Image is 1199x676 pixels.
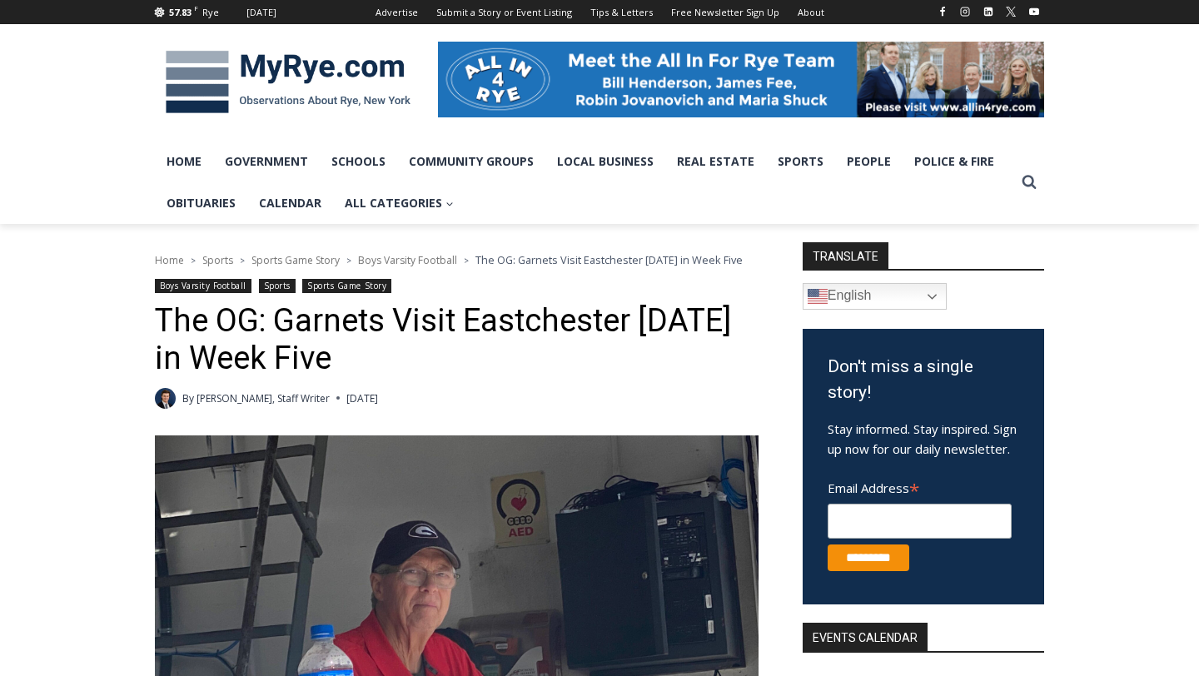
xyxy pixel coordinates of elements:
a: Sports [259,279,296,293]
img: All in for Rye [438,42,1044,117]
span: 57.83 [169,6,192,18]
a: Sports Game Story [251,253,340,267]
a: English [803,283,947,310]
nav: Primary Navigation [155,141,1014,225]
a: YouTube [1024,2,1044,22]
a: Home [155,253,184,267]
time: [DATE] [346,390,378,406]
a: Home [155,141,213,182]
a: Calendar [247,182,333,224]
span: F [194,3,198,12]
a: Obituaries [155,182,247,224]
a: Police & Fire [903,141,1006,182]
h1: The OG: Garnets Visit Eastchester [DATE] in Week Five [155,302,759,378]
h2: Events Calendar [803,623,928,651]
a: Instagram [955,2,975,22]
span: > [191,255,196,266]
a: Boys Varsity Football [358,253,457,267]
a: [PERSON_NAME], Staff Writer [197,391,330,405]
a: Sports [766,141,835,182]
span: > [464,255,469,266]
h3: Don't miss a single story! [828,354,1019,406]
a: Boys Varsity Football [155,279,251,293]
a: Linkedin [978,2,998,22]
a: Sports [202,253,233,267]
span: All Categories [345,194,454,212]
nav: Breadcrumbs [155,251,759,268]
a: All Categories [333,182,465,224]
img: Charlie Morris headshot PROFESSIONAL HEADSHOT [155,388,176,409]
a: Schools [320,141,397,182]
span: > [240,255,245,266]
a: Author image [155,388,176,409]
a: Government [213,141,320,182]
div: Rye [202,5,219,20]
p: Stay informed. Stay inspired. Sign up now for our daily newsletter. [828,419,1019,459]
a: Real Estate [665,141,766,182]
button: View Search Form [1014,167,1044,197]
a: X [1001,2,1021,22]
div: [DATE] [246,5,276,20]
img: en [808,286,828,306]
a: Local Business [545,141,665,182]
label: Email Address [828,471,1012,501]
a: Sports Game Story [302,279,391,293]
a: Facebook [933,2,953,22]
span: The OG: Garnets Visit Eastchester [DATE] in Week Five [475,252,743,267]
img: MyRye.com [155,39,421,126]
a: People [835,141,903,182]
span: By [182,390,194,406]
strong: TRANSLATE [803,242,888,269]
span: > [346,255,351,266]
a: Community Groups [397,141,545,182]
